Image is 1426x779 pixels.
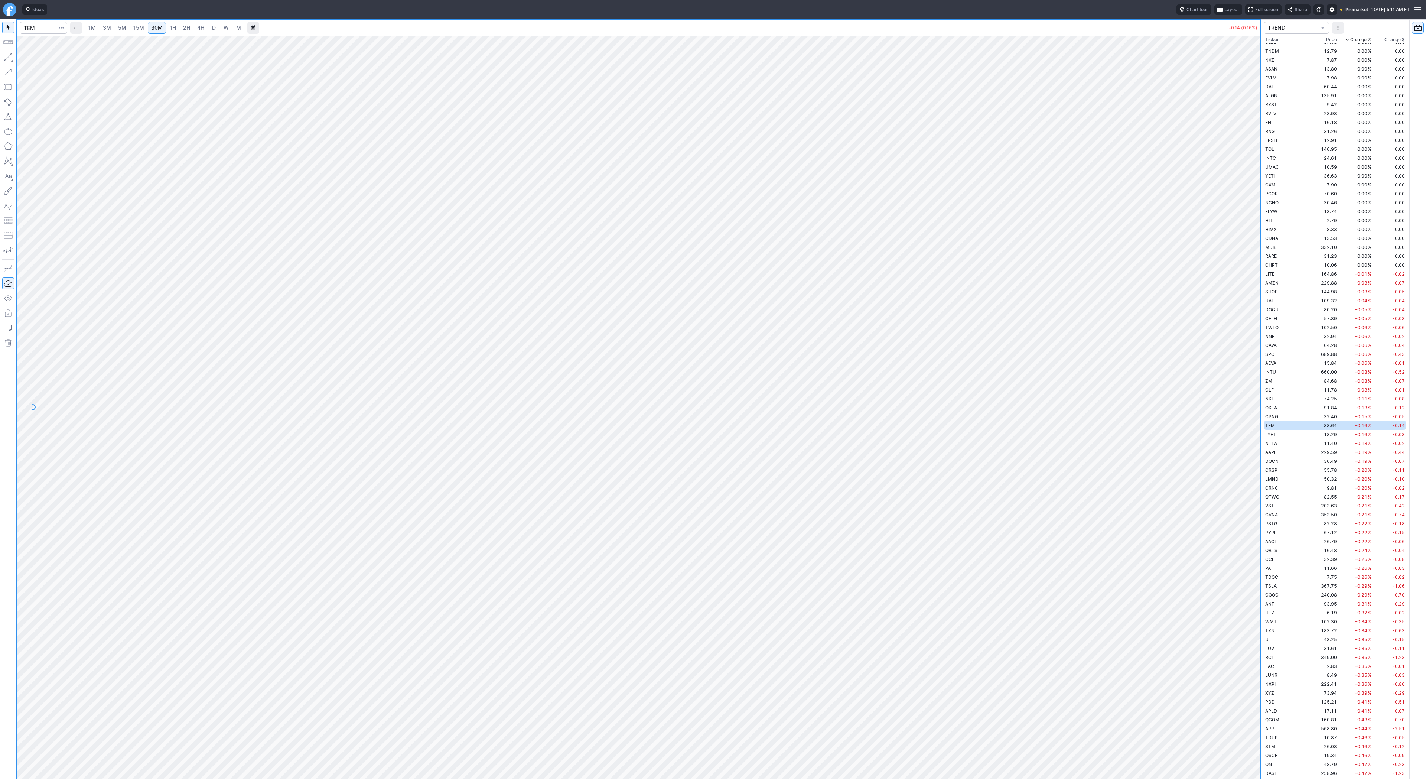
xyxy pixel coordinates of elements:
[1368,316,1371,321] span: %
[1355,396,1367,402] span: -0.11
[2,322,14,334] button: Add note
[1265,227,1277,232] span: HIMX
[1368,75,1371,81] span: %
[2,155,14,167] button: XABCD
[1311,100,1338,109] td: 9.42
[1311,358,1338,367] td: 15.84
[1395,262,1405,268] span: 0.00
[1357,66,1367,72] span: 0.00
[1357,164,1367,170] span: 0.00
[2,140,14,152] button: Polygon
[1357,173,1367,179] span: 0.00
[115,22,130,34] a: 5M
[1357,209,1367,214] span: 0.00
[1265,432,1276,437] span: LYFT
[1265,66,1277,72] span: ASAN
[1311,118,1338,127] td: 16.18
[1395,182,1405,188] span: 0.00
[2,111,14,123] button: Triangle
[2,66,14,78] button: Arrow
[1311,385,1338,394] td: 11.78
[236,25,241,31] span: M
[1311,287,1338,296] td: 144.98
[22,4,47,15] button: Ideas
[224,25,229,31] span: W
[166,22,179,34] a: 1H
[1311,234,1338,243] td: 13.53
[1395,75,1405,81] span: 0.00
[1265,200,1279,205] span: NCNO
[2,51,14,63] button: Line
[1357,191,1367,197] span: 0.00
[1355,280,1367,286] span: -0.03
[232,22,244,34] a: M
[2,307,14,319] button: Lock drawings
[1265,396,1274,402] span: NKE
[1311,198,1338,207] td: 30.46
[1395,111,1405,116] span: 0.00
[1265,343,1277,348] span: CAVA
[1393,334,1405,339] span: -0.02
[1311,207,1338,216] td: 13.74
[1350,36,1371,43] span: Change %
[1368,351,1371,357] span: %
[1412,22,1424,34] button: Portfolio watchlist
[1357,48,1367,54] span: 0.00
[1264,22,1329,34] button: portfolio-watchlist-select
[100,22,114,34] a: 3M
[1395,84,1405,90] span: 0.00
[1395,164,1405,170] span: 0.00
[1368,111,1371,116] span: %
[1265,360,1276,366] span: AEVA
[212,25,216,31] span: D
[1368,48,1371,54] span: %
[103,25,111,31] span: 3M
[1393,325,1405,330] span: -0.06
[1311,278,1338,287] td: 229.88
[1326,36,1337,43] div: Price
[1355,271,1367,277] span: -0.01
[1311,341,1338,350] td: 64.28
[2,36,14,48] button: Measure
[1368,182,1371,188] span: %
[85,22,99,34] a: 1M
[1265,325,1279,330] span: TWLO
[1368,57,1371,63] span: %
[1395,120,1405,125] span: 0.00
[1355,334,1367,339] span: -0.06
[1313,4,1324,15] button: Toggle dark mode
[1370,6,1410,13] span: [DATE] 5:11 AM ET
[1393,289,1405,295] span: -0.05
[1357,236,1367,241] span: 0.00
[1311,73,1338,82] td: 7.98
[1355,351,1367,357] span: -0.06
[197,25,204,31] span: 4H
[1395,227,1405,232] span: 0.00
[1311,243,1338,251] td: 332.10
[1265,137,1277,143] span: FRSH
[1355,449,1367,455] span: -0.19
[1311,430,1338,439] td: 18.29
[1357,75,1367,81] span: 0.00
[1393,271,1405,277] span: -0.02
[1395,236,1405,241] span: 0.00
[1311,376,1338,385] td: 84.68
[1395,218,1405,223] span: 0.00
[1357,244,1367,250] span: 0.00
[1393,343,1405,348] span: -0.04
[1265,298,1274,304] span: UAL
[1265,129,1275,134] span: RNG
[1395,191,1405,197] span: 0.00
[1368,244,1371,250] span: %
[1311,421,1338,430] td: 88.64
[1311,91,1338,100] td: 135.91
[1355,298,1367,304] span: -0.04
[1395,253,1405,259] span: 0.00
[151,25,163,31] span: 30M
[1368,191,1371,197] span: %
[1355,378,1367,384] span: -0.08
[1214,4,1242,15] button: Layout
[1311,323,1338,332] td: 102.50
[1311,332,1338,341] td: 32.94
[1395,48,1405,54] span: 0.00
